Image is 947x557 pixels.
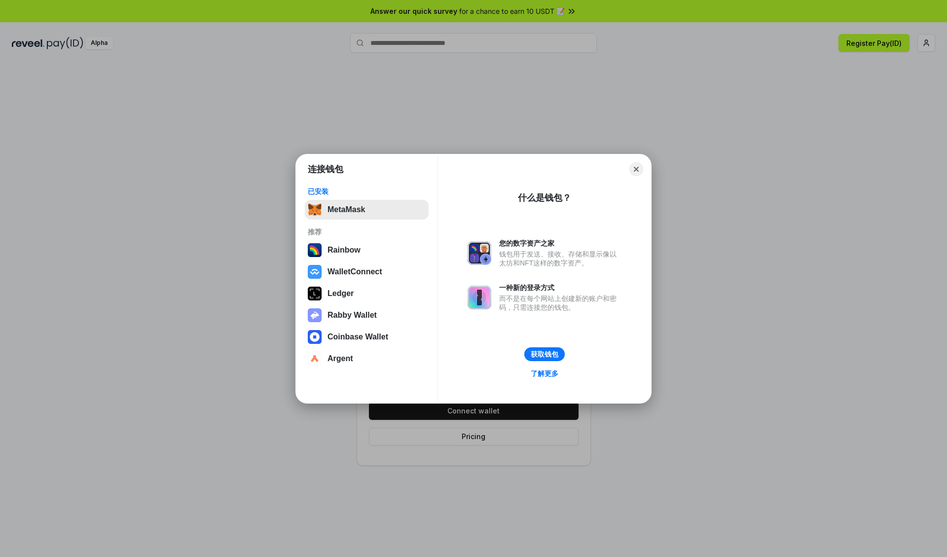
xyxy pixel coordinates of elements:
[308,163,343,175] h1: 连接钱包
[328,333,388,341] div: Coinbase Wallet
[328,246,361,255] div: Rainbow
[499,250,621,267] div: 钱包用于发送、接收、存储和显示像以太坊和NFT这样的数字资产。
[305,327,429,347] button: Coinbase Wallet
[531,350,558,359] div: 获取钱包
[629,162,643,176] button: Close
[305,262,429,282] button: WalletConnect
[308,187,426,196] div: 已安装
[524,347,565,361] button: 获取钱包
[305,240,429,260] button: Rainbow
[308,287,322,300] img: svg+xml,%3Csvg%20xmlns%3D%22http%3A%2F%2Fwww.w3.org%2F2000%2Fsvg%22%20width%3D%2228%22%20height%3...
[499,294,621,312] div: 而不是在每个网站上创建新的账户和密码，只需连接您的钱包。
[518,192,571,204] div: 什么是钱包？
[308,227,426,236] div: 推荐
[305,349,429,369] button: Argent
[328,354,353,363] div: Argent
[308,265,322,279] img: svg+xml,%3Csvg%20width%3D%2228%22%20height%3D%2228%22%20viewBox%3D%220%200%2028%2028%22%20fill%3D...
[328,289,354,298] div: Ledger
[308,243,322,257] img: svg+xml,%3Csvg%20width%3D%22120%22%20height%3D%22120%22%20viewBox%3D%220%200%20120%20120%22%20fil...
[308,352,322,366] img: svg+xml,%3Csvg%20width%3D%2228%22%20height%3D%2228%22%20viewBox%3D%220%200%2028%2028%22%20fill%3D...
[328,311,377,320] div: Rabby Wallet
[305,200,429,220] button: MetaMask
[305,284,429,303] button: Ledger
[525,367,564,380] a: 了解更多
[308,330,322,344] img: svg+xml,%3Csvg%20width%3D%2228%22%20height%3D%2228%22%20viewBox%3D%220%200%2028%2028%22%20fill%3D...
[468,286,491,309] img: svg+xml,%3Csvg%20xmlns%3D%22http%3A%2F%2Fwww.w3.org%2F2000%2Fsvg%22%20fill%3D%22none%22%20viewBox...
[305,305,429,325] button: Rabby Wallet
[328,205,365,214] div: MetaMask
[499,283,621,292] div: 一种新的登录方式
[531,369,558,378] div: 了解更多
[308,308,322,322] img: svg+xml,%3Csvg%20xmlns%3D%22http%3A%2F%2Fwww.w3.org%2F2000%2Fsvg%22%20fill%3D%22none%22%20viewBox...
[308,203,322,217] img: svg+xml,%3Csvg%20fill%3D%22none%22%20height%3D%2233%22%20viewBox%3D%220%200%2035%2033%22%20width%...
[499,239,621,248] div: 您的数字资产之家
[328,267,382,276] div: WalletConnect
[468,241,491,265] img: svg+xml,%3Csvg%20xmlns%3D%22http%3A%2F%2Fwww.w3.org%2F2000%2Fsvg%22%20fill%3D%22none%22%20viewBox...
